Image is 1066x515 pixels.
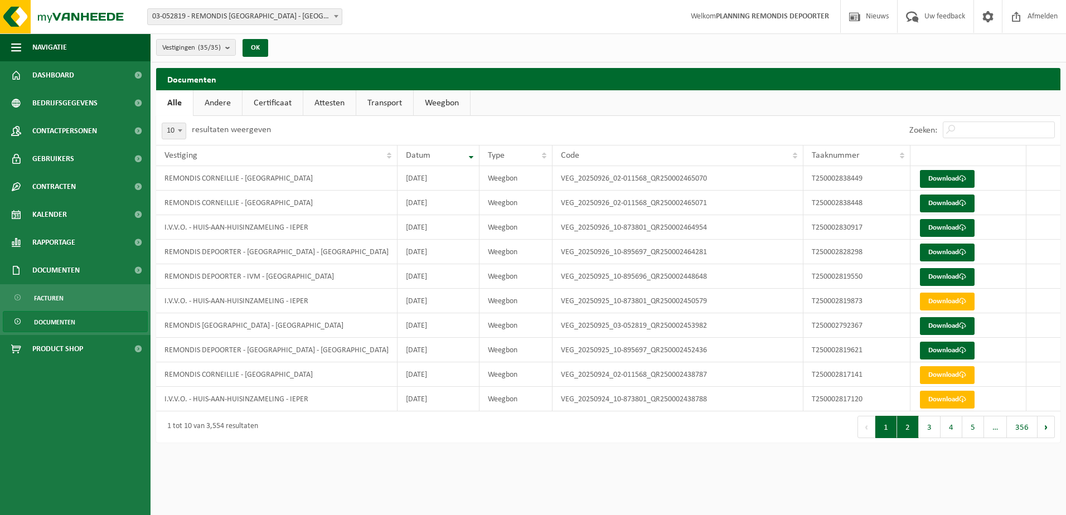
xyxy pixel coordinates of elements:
[919,416,941,438] button: 3
[398,264,479,289] td: [DATE]
[803,387,910,411] td: T250002817120
[148,9,342,25] span: 03-052819 - REMONDIS WEST-VLAANDEREN - OOSTENDE
[398,166,479,191] td: [DATE]
[398,191,479,215] td: [DATE]
[941,416,962,438] button: 4
[34,288,64,309] span: Facturen
[553,264,803,289] td: VEG_20250925_10-895696_QR250002448648
[553,166,803,191] td: VEG_20250926_02-011568_QR250002465070
[803,313,910,338] td: T250002792367
[3,287,148,308] a: Facturen
[156,313,398,338] td: REMONDIS [GEOGRAPHIC_DATA] - [GEOGRAPHIC_DATA]
[553,313,803,338] td: VEG_20250925_03-052819_QR250002453982
[162,40,221,56] span: Vestigingen
[156,68,1060,90] h2: Documenten
[479,289,552,313] td: Weegbon
[920,268,975,286] a: Download
[147,8,342,25] span: 03-052819 - REMONDIS WEST-VLAANDEREN - OOSTENDE
[920,317,975,335] a: Download
[398,387,479,411] td: [DATE]
[803,166,910,191] td: T250002838449
[32,61,74,89] span: Dashboard
[162,123,186,139] span: 10
[398,313,479,338] td: [DATE]
[243,39,268,57] button: OK
[34,312,75,333] span: Documenten
[803,362,910,387] td: T250002817141
[32,173,76,201] span: Contracten
[553,240,803,264] td: VEG_20250926_10-895697_QR250002464281
[303,90,356,116] a: Attesten
[479,387,552,411] td: Weegbon
[479,240,552,264] td: Weegbon
[553,215,803,240] td: VEG_20250926_10-873801_QR250002464954
[553,338,803,362] td: VEG_20250925_10-895697_QR250002452436
[32,256,80,284] span: Documenten
[479,166,552,191] td: Weegbon
[164,151,197,160] span: Vestiging
[32,33,67,61] span: Navigatie
[897,416,919,438] button: 2
[156,240,398,264] td: REMONDIS DEPOORTER - [GEOGRAPHIC_DATA] - [GEOGRAPHIC_DATA]
[356,90,413,116] a: Transport
[406,151,430,160] span: Datum
[398,338,479,362] td: [DATE]
[32,117,97,145] span: Contactpersonen
[479,338,552,362] td: Weegbon
[479,313,552,338] td: Weegbon
[479,191,552,215] td: Weegbon
[920,391,975,409] a: Download
[920,366,975,384] a: Download
[1007,416,1038,438] button: 356
[156,215,398,240] td: I.V.V.O. - HUIS-AAN-HUISINZAMELING - IEPER
[553,289,803,313] td: VEG_20250925_10-873801_QR250002450579
[398,240,479,264] td: [DATE]
[156,289,398,313] td: I.V.V.O. - HUIS-AAN-HUISINZAMELING - IEPER
[803,289,910,313] td: T250002819873
[984,416,1007,438] span: …
[920,293,975,310] a: Download
[398,289,479,313] td: [DATE]
[156,338,398,362] td: REMONDIS DEPOORTER - [GEOGRAPHIC_DATA] - [GEOGRAPHIC_DATA]
[3,311,148,332] a: Documenten
[553,191,803,215] td: VEG_20250926_02-011568_QR250002465071
[857,416,875,438] button: Previous
[803,338,910,362] td: T250002819621
[156,39,236,56] button: Vestigingen(35/35)
[156,387,398,411] td: I.V.V.O. - HUIS-AAN-HUISINZAMELING - IEPER
[156,90,193,116] a: Alle
[920,170,975,188] a: Download
[32,229,75,256] span: Rapportage
[156,362,398,387] td: REMONDIS CORNEILLIE - [GEOGRAPHIC_DATA]
[920,342,975,359] a: Download
[812,151,860,160] span: Taaknummer
[803,240,910,264] td: T250002828298
[156,264,398,289] td: REMONDIS DEPOORTER - IVM - [GEOGRAPHIC_DATA]
[803,215,910,240] td: T250002830917
[32,145,74,173] span: Gebruikers
[193,90,242,116] a: Andere
[803,191,910,215] td: T250002838448
[156,191,398,215] td: REMONDIS CORNEILLIE - [GEOGRAPHIC_DATA]
[156,166,398,191] td: REMONDIS CORNEILLIE - [GEOGRAPHIC_DATA]
[243,90,303,116] a: Certificaat
[398,215,479,240] td: [DATE]
[32,201,67,229] span: Kalender
[561,151,579,160] span: Code
[553,362,803,387] td: VEG_20250924_02-011568_QR250002438787
[162,417,258,437] div: 1 tot 10 van 3,554 resultaten
[488,151,505,160] span: Type
[32,335,83,363] span: Product Shop
[192,125,271,134] label: resultaten weergeven
[1038,416,1055,438] button: Next
[716,12,829,21] strong: PLANNING REMONDIS DEPOORTER
[875,416,897,438] button: 1
[803,264,910,289] td: T250002819550
[909,126,937,135] label: Zoeken:
[479,215,552,240] td: Weegbon
[920,244,975,261] a: Download
[198,44,221,51] count: (35/35)
[414,90,470,116] a: Weegbon
[479,362,552,387] td: Weegbon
